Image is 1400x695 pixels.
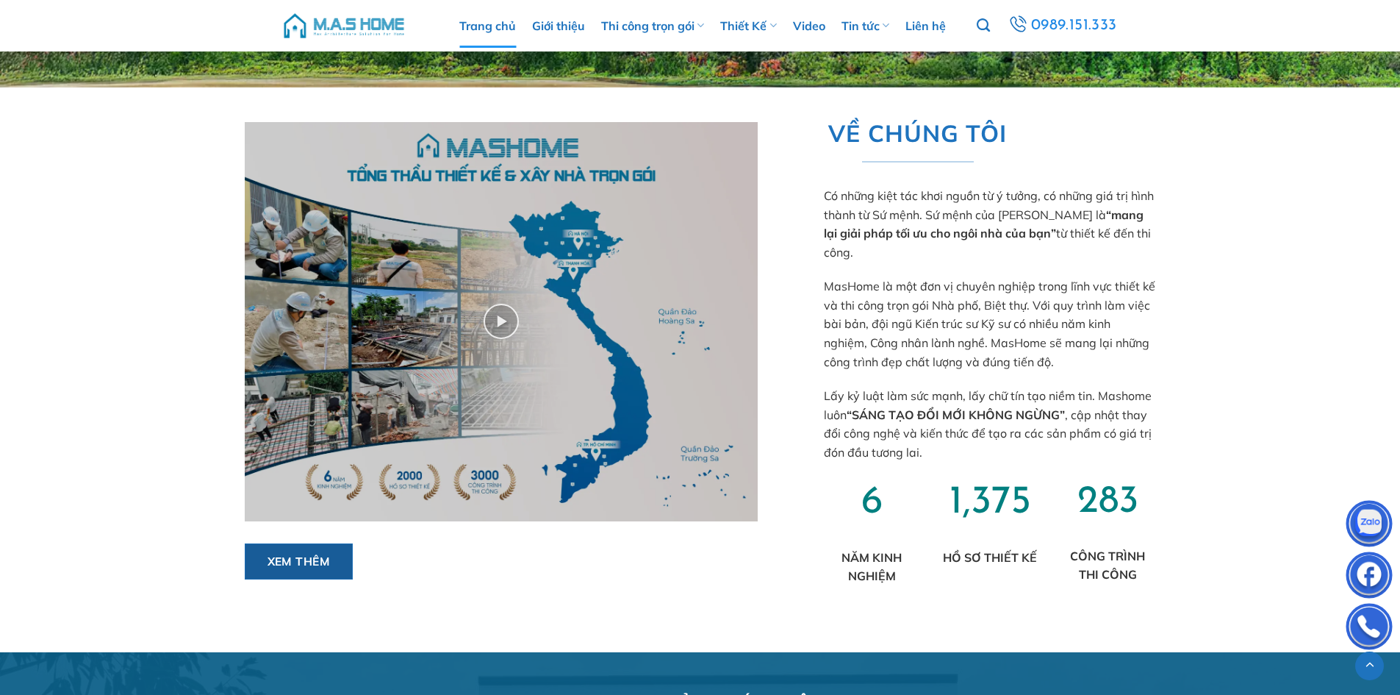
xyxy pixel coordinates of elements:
[824,207,1144,241] strong: “mang lại giải pháp tối ưu cho ngôi nhà của bạn”
[459,4,516,48] a: Trang chủ
[841,4,889,48] a: Tin tức
[824,277,1156,371] p: MasHome là một đơn vị chuyên nghiệp trong lĩnh vực thiết kế và thi công trọn gói Nhà phố, Biệt th...
[977,10,990,41] a: Tìm kiếm
[1077,483,1138,521] span: 283
[532,4,585,48] a: Giới thiệu
[841,550,902,584] strong: NĂM KINH NGHIỆM
[1347,607,1391,651] img: Phone
[1347,504,1391,548] img: Zalo
[1030,13,1119,38] span: 0989.151.333
[245,122,758,521] a: image 1500x1167 1
[824,388,1152,460] span: Lấy kỷ luật làm sức mạnh, lấy chữ tín tạo niềm tin. Mashome luôn , cập nhật thay đổi công nghệ và...
[1355,652,1384,680] a: Lên đầu trang
[281,4,406,48] img: M.A.S HOME – Tổng Thầu Thiết Kế Và Xây Nhà Trọn Gói
[245,122,758,521] img: Trang chủ 117
[847,407,1065,422] strong: “SÁNG TẠO ĐỔI MỚI KHÔNG NGỪNG”
[720,4,776,48] a: Thiết Kế
[1004,12,1121,39] a: 0989.151.333
[268,552,331,571] span: Xem thêm
[793,4,825,48] a: Video
[861,483,883,522] span: 6
[828,115,1008,152] span: VỀ CHÚNG TÔI
[949,483,1030,522] span: 1,375
[245,543,353,580] a: Xem thêm
[905,4,946,48] a: Liên hệ
[824,187,1156,262] p: Có những kiệt tác khơi nguồn từ ý tưởng, có những giá trị hình thành từ Sứ mệnh. Sứ mệnh của [PER...
[601,4,704,48] a: Thi công trọn gói
[1070,549,1145,582] strong: CÔNG TRÌNH THI CÔNG
[943,550,1037,565] strong: HỒ SƠ THIẾT KẾ
[1347,555,1391,599] img: Facebook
